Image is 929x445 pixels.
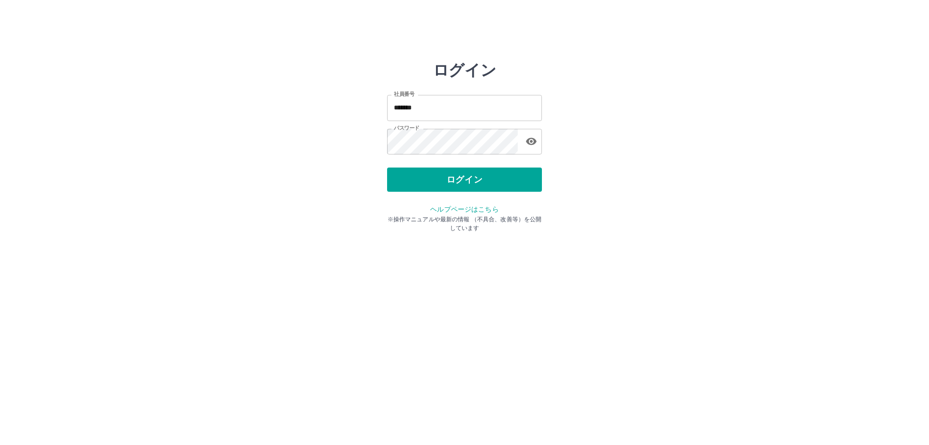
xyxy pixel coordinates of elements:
label: パスワード [394,124,420,132]
p: ※操作マニュアルや最新の情報 （不具合、改善等）を公開しています [387,215,542,232]
h2: ログイン [433,61,496,79]
label: 社員番号 [394,91,414,98]
button: ログイン [387,168,542,192]
a: ヘルプページはこちら [430,205,498,213]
